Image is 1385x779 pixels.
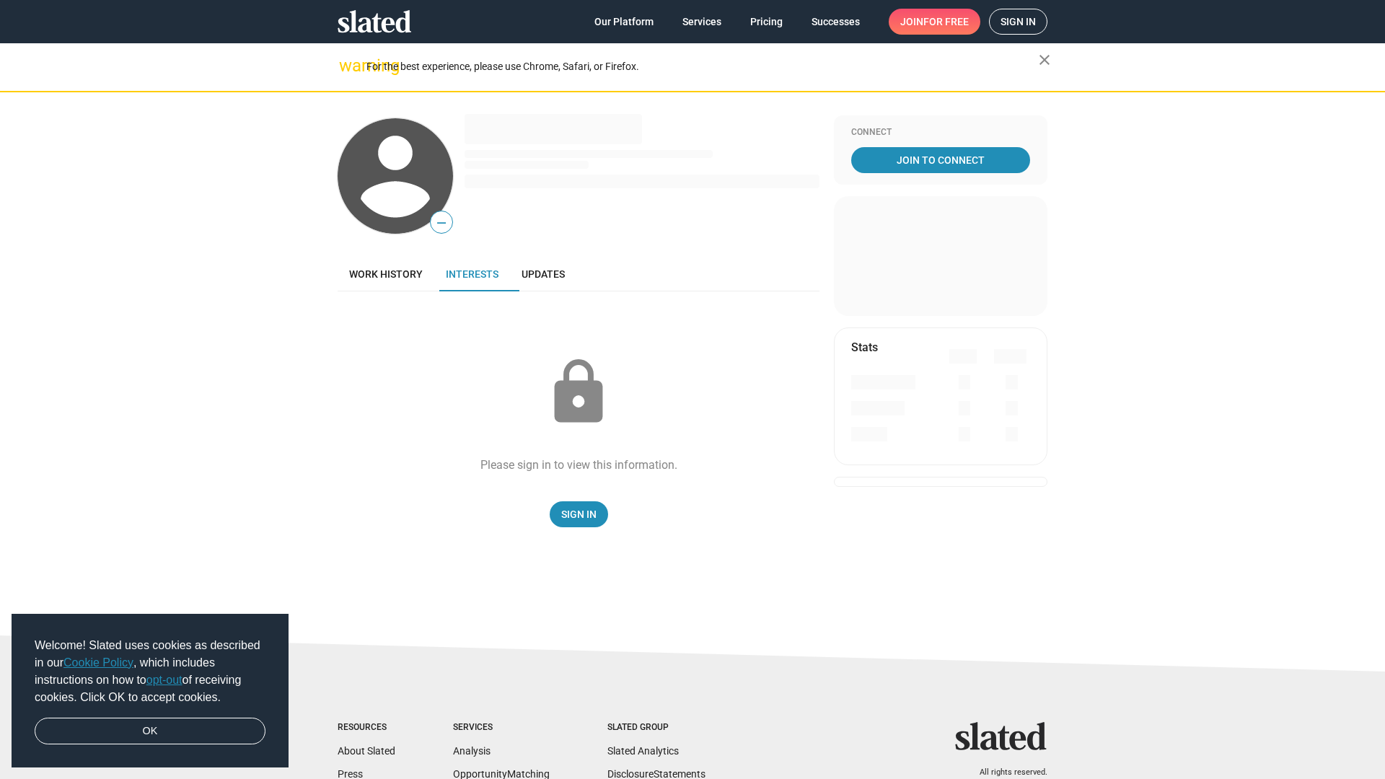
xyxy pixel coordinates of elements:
div: For the best experience, please use Chrome, Safari, or Firefox. [366,57,1039,76]
a: Joinfor free [889,9,980,35]
a: About Slated [338,745,395,757]
span: Updates [522,268,565,280]
a: dismiss cookie message [35,718,265,745]
a: Our Platform [583,9,665,35]
a: Updates [510,257,576,291]
a: Slated Analytics [607,745,679,757]
span: Pricing [750,9,783,35]
mat-icon: close [1036,51,1053,69]
a: Pricing [739,9,794,35]
mat-icon: lock [542,356,615,428]
a: Services [671,9,733,35]
span: Our Platform [594,9,654,35]
span: Join [900,9,969,35]
span: Services [682,9,721,35]
a: Interests [434,257,510,291]
span: Welcome! Slated uses cookies as described in our , which includes instructions on how to of recei... [35,637,265,706]
a: Successes [800,9,871,35]
a: Sign In [550,501,608,527]
div: Resources [338,722,395,734]
span: Sign In [561,501,597,527]
span: Interests [446,268,498,280]
a: Cookie Policy [63,656,133,669]
a: Sign in [989,9,1047,35]
div: cookieconsent [12,614,289,768]
a: opt-out [146,674,183,686]
mat-card-title: Stats [851,340,878,355]
div: Slated Group [607,722,705,734]
span: — [431,214,452,232]
a: Join To Connect [851,147,1030,173]
span: for free [923,9,969,35]
a: Work history [338,257,434,291]
div: Connect [851,127,1030,138]
mat-icon: warning [339,57,356,74]
div: Services [453,722,550,734]
span: Work history [349,268,423,280]
span: Sign in [1001,9,1036,34]
span: Join To Connect [854,147,1027,173]
span: Successes [812,9,860,35]
div: Please sign in to view this information. [480,457,677,472]
a: Analysis [453,745,491,757]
